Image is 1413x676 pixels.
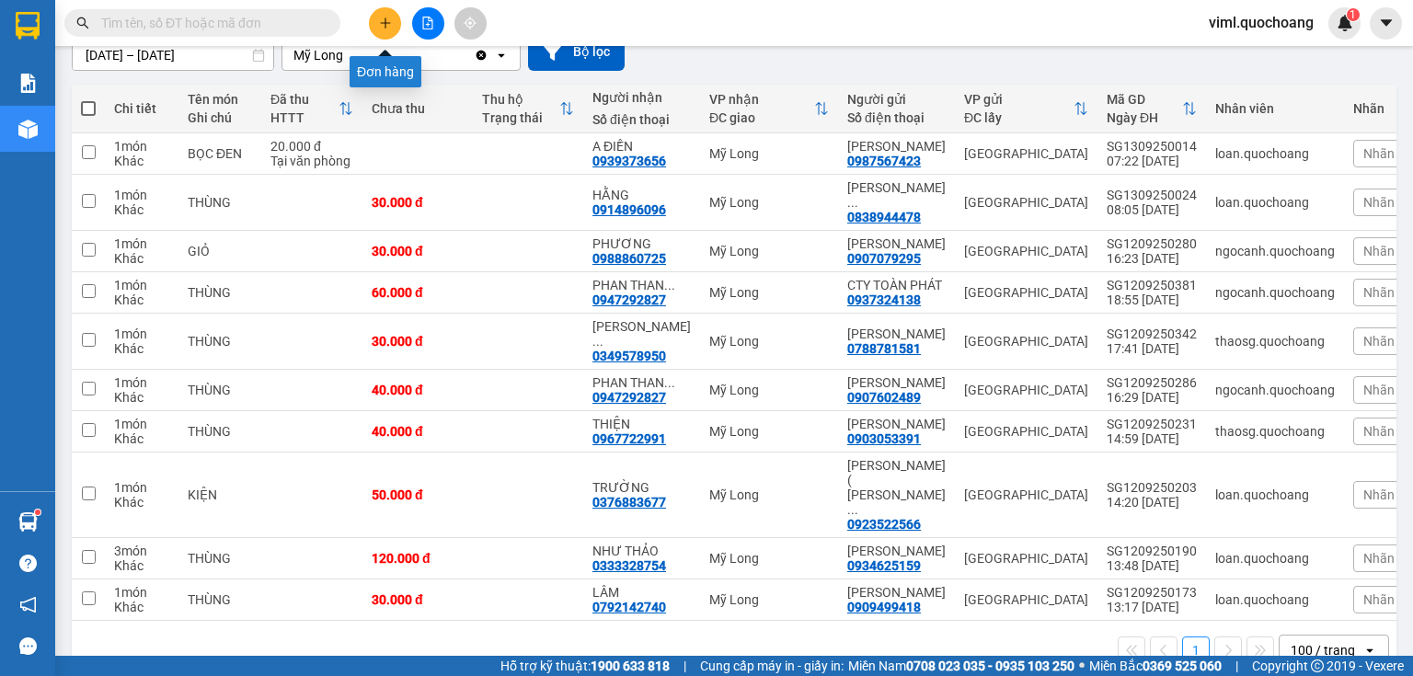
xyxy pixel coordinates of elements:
div: 0376883677 [592,495,666,510]
div: 1 món [114,480,169,495]
div: HOA PHƯƠNG (TRẦN NGUYÊN VŨ ) [847,180,946,210]
div: [GEOGRAPHIC_DATA] [964,424,1088,439]
div: 1 món [114,327,169,341]
div: ẤP [GEOGRAPHIC_DATA] [16,86,202,130]
span: Hỗ trợ kỹ thuật: [500,656,670,676]
div: SG1209250381 [1107,278,1197,292]
span: Nhãn [1363,424,1395,439]
div: [GEOGRAPHIC_DATA] [964,551,1088,566]
div: PHAN THANH TÚ [592,375,691,390]
div: 30.000 đ [372,244,464,258]
div: PHÙNG THỊ KIM HỒNG [847,585,946,600]
span: file-add [421,17,434,29]
div: Chi tiết [114,101,169,116]
span: search [76,17,89,29]
span: aim [464,17,477,29]
div: SG1209250342 [1107,327,1197,341]
div: ngocanh.quochoang [1215,244,1335,258]
span: ... [664,375,675,390]
div: Mỹ Long [709,424,829,439]
div: VP nhận [709,92,814,107]
div: ĐC lấy [964,110,1074,125]
div: loan.quochoang [1215,592,1335,607]
div: [PERSON_NAME] [16,38,202,60]
div: NHƯ THẢO [592,544,691,558]
div: [PERSON_NAME] [215,57,402,79]
div: Khác [114,202,169,217]
div: 0934625159 [847,558,921,573]
div: thaosg.quochoang [1215,424,1335,439]
div: A ĐIỀN [592,139,691,154]
div: LÂM [592,585,691,600]
div: Mã GD [1107,92,1182,107]
span: | [684,656,686,676]
div: THÙNG [188,285,252,300]
div: THÙNG [188,195,252,210]
span: Cung cấp máy in - giấy in: [700,656,844,676]
div: loan.quochoang [1215,487,1335,502]
input: Tìm tên, số ĐT hoặc mã đơn [101,13,318,33]
div: 0909499418 [847,600,921,614]
div: SG1309250014 [1107,139,1197,154]
div: loan.quochoang [1215,551,1335,566]
div: 30.000 đ [372,334,464,349]
button: file-add [412,7,444,40]
span: message [19,637,37,655]
input: Selected Mỹ Long. [345,46,347,64]
div: 14:59 [DATE] [1107,431,1197,446]
div: HTTT [270,110,339,125]
div: Trạng thái [482,110,559,125]
div: 0838944478 [847,210,921,224]
img: solution-icon [18,74,38,93]
div: 14:20 [DATE] [1107,495,1197,510]
sup: 1 [1347,8,1360,21]
div: 0778180492 [16,60,202,86]
div: 120.000 đ [372,551,464,566]
span: Miền Bắc [1089,656,1222,676]
th: Toggle SortBy [700,85,838,133]
strong: 0708 023 035 - 0935 103 250 [906,659,1074,673]
div: THIỆN [592,417,691,431]
div: Mỹ Long [709,334,829,349]
div: 17:41 [DATE] [1107,341,1197,356]
div: Nhân viên [1215,101,1335,116]
div: 30.000 đ [372,195,464,210]
div: 1 món [114,139,169,154]
div: Khác [114,390,169,405]
span: ... [847,195,858,210]
div: 0967722991 [592,431,666,446]
div: HẰNG [592,188,691,202]
div: SG1209250173 [1107,585,1197,600]
div: Thu hộ [482,92,559,107]
div: Chưa thu [372,101,464,116]
div: 1 món [114,188,169,202]
div: Khác [114,292,169,307]
span: Nhãn [1363,146,1395,161]
div: 0923522566 [847,517,921,532]
span: Nhãn [1363,383,1395,397]
div: 100 / trang [1291,641,1355,659]
span: ⚪️ [1079,662,1085,670]
div: Mỹ Long [709,195,829,210]
strong: 1900 633 818 [591,659,670,673]
div: 0903053391 [847,431,921,446]
div: 0939373656 [592,154,666,168]
div: 20.000 đ [270,139,353,154]
div: Số điện thoại [847,110,946,125]
div: 0907079295 [847,251,921,266]
div: 50.000 đ [372,487,464,502]
div: TRƯỜNG [592,480,691,495]
div: SG1209250280 [1107,236,1197,251]
div: CTY TOÀN PHÁT [847,278,946,292]
div: THÙNG [188,424,252,439]
div: SG1209250190 [1107,544,1197,558]
div: 13:17 [DATE] [1107,600,1197,614]
div: 1 món [114,236,169,251]
div: KHẢ LỢI ( NGUYỄN ANH TÚ ) [847,458,946,517]
div: Tại văn phòng [270,154,353,168]
div: 1 món [114,585,169,600]
span: 1 [1350,8,1356,21]
div: 40.000 đ [372,424,464,439]
div: 0907602489 [847,390,921,405]
div: PHƯƠNG [592,236,691,251]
